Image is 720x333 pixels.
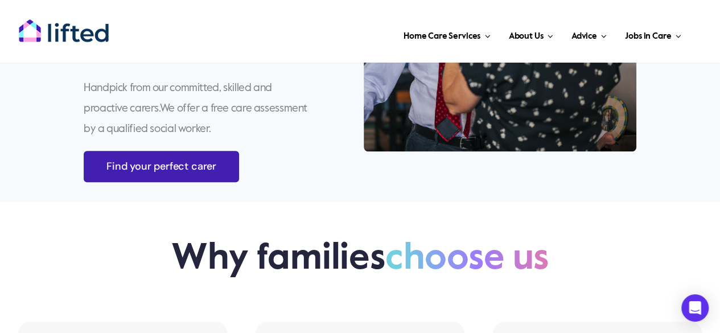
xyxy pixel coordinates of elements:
[84,103,307,134] span: We offer a free care assessment by a qualified social worker.
[571,27,597,46] span: Advice
[404,27,480,46] span: Home Care Services
[84,78,315,139] p: Handpick from our committed, skilled and proactive carers.
[568,17,610,51] a: Advice
[622,17,685,51] a: Jobs in Care
[625,27,671,46] span: Jobs in Care
[681,294,709,322] div: Open Intercom Messenger
[171,237,549,281] h2: Why families
[18,19,109,30] a: lifted-logo
[134,17,685,51] nav: Main Menu
[106,161,216,172] span: Find your perfect carer
[385,237,549,281] span: choose us
[400,17,494,51] a: Home Care Services
[505,17,556,51] a: About Us
[84,151,239,182] a: Find your perfect carer
[508,27,543,46] span: About Us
